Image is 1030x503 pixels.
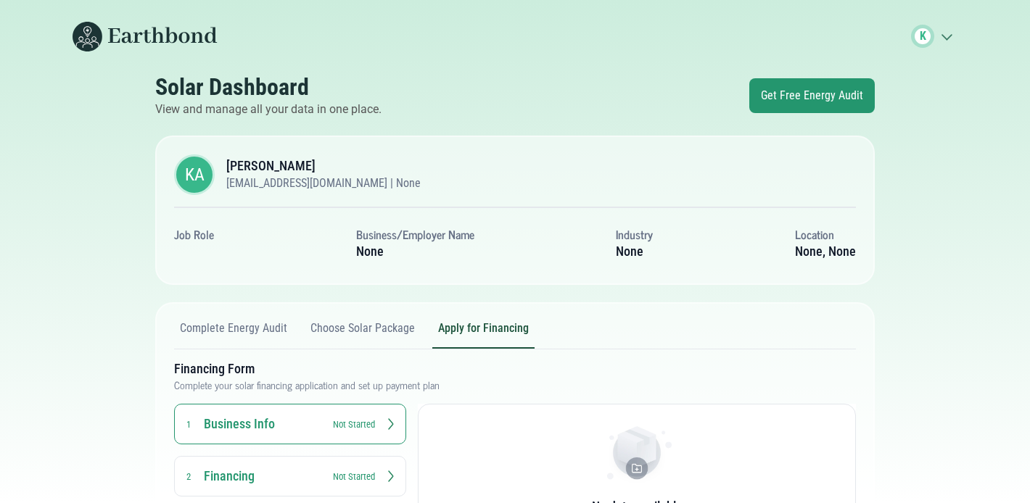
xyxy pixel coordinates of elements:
[333,417,375,431] small: Not Started
[749,78,875,113] a: Get Free Energy Audit
[174,321,293,349] button: Complete Energy Audit
[616,225,653,243] h3: Industry
[305,321,421,349] button: Choose Solar Package
[174,360,856,378] h3: Financing Form
[186,419,191,430] small: 1
[356,243,474,260] h6: None
[185,162,205,188] span: KA
[174,378,856,392] p: Complete your solar financing application and set up payment plan
[204,415,320,433] h3: Business Info
[920,28,926,45] span: K
[174,404,406,444] button: Business Info 1 Not Started
[226,159,421,173] h3: [PERSON_NAME]
[333,470,375,483] small: Not Started
[186,471,191,482] small: 2
[73,22,218,51] img: Earthbond's long logo for desktop view
[155,73,382,101] h2: Solar Dashboard
[795,225,856,243] h3: Location
[155,101,382,118] p: View and manage all your data in one place.
[602,426,672,486] img: Empty Icon
[432,321,535,349] button: Apply for Financing
[356,225,474,243] h3: Business/Employer Name
[174,225,214,243] h3: Job Role
[616,243,653,260] h6: None
[204,467,320,485] h3: Financing
[795,243,856,260] h6: None, None
[174,456,406,496] button: Financing 2 Not Started
[226,176,421,191] h6: [EMAIL_ADDRESS][DOMAIN_NAME] | None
